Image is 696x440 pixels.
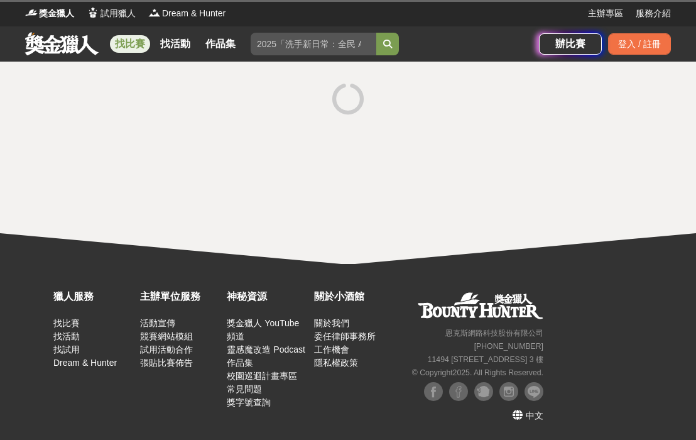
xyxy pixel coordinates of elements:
a: 常見問題 [227,384,262,394]
img: Logo [148,6,161,19]
img: LINE [525,382,543,401]
a: 關於我們 [314,318,349,328]
div: 主辦單位服務 [140,289,220,304]
span: 獎金獵人 [39,7,74,20]
a: 競賽網站模組 [140,331,193,341]
a: Logo獎金獵人 [25,7,74,20]
small: © Copyright 2025 . All Rights Reserved. [412,368,543,377]
a: 隱私權政策 [314,358,358,368]
span: 中文 [526,410,543,421]
a: 獎金獵人 YouTube 頻道 [227,318,299,341]
a: LogoDream & Hunter [148,7,226,20]
a: 委任律師事務所 [314,331,376,341]
input: 2025「洗手新日常：全民 ALL IN」洗手歌全台徵選 [251,33,376,55]
a: 作品集 [200,35,241,53]
a: 找活動 [53,331,80,341]
a: Logo試用獵人 [87,7,136,20]
a: 辦比賽 [539,33,602,55]
img: Logo [87,6,99,19]
a: 獎字號查詢 [227,397,271,407]
small: 恩克斯網路科技股份有限公司 [445,329,543,338]
span: 試用獵人 [101,7,136,20]
a: 校園巡迴計畫專區 [227,371,297,381]
a: 找活動 [155,35,195,53]
img: Facebook [449,382,468,401]
a: 找試用 [53,344,80,355]
img: Logo [25,6,38,19]
a: 服務介紹 [636,7,671,20]
img: Instagram [499,382,518,401]
span: Dream & Hunter [162,7,226,20]
a: 找比賽 [53,318,80,328]
a: 張貼比賽佈告 [140,358,193,368]
a: Dream & Hunter [53,358,117,368]
a: 試用活動合作 [140,344,193,355]
small: 11494 [STREET_ADDRESS] 3 樓 [428,355,543,364]
a: 靈感魔改造 Podcast [227,344,305,355]
div: 獵人服務 [53,289,134,304]
small: [PHONE_NUMBER] [474,342,543,351]
div: 關於小酒館 [314,289,394,304]
div: 登入 / 註冊 [608,33,671,55]
a: 找比賽 [110,35,150,53]
a: 工作機會 [314,344,349,355]
a: 活動宣傳 [140,318,175,328]
div: 神秘資源 [227,289,307,304]
img: Plurk [474,382,493,401]
img: Facebook [424,382,443,401]
a: 作品集 [227,358,253,368]
a: 主辦專區 [588,7,623,20]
